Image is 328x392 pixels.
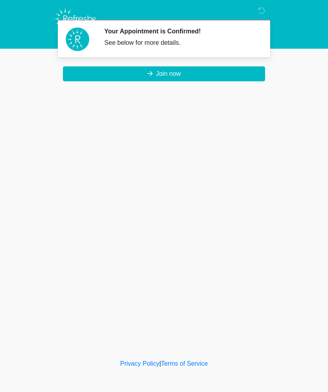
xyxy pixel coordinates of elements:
[63,66,265,81] button: Join now
[66,27,89,51] img: Agent Avatar
[104,38,256,48] div: See below for more details.
[159,360,161,367] a: |
[120,360,160,367] a: Privacy Policy
[161,360,208,367] a: Terms of Service
[52,6,100,32] img: Refresh RX Logo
